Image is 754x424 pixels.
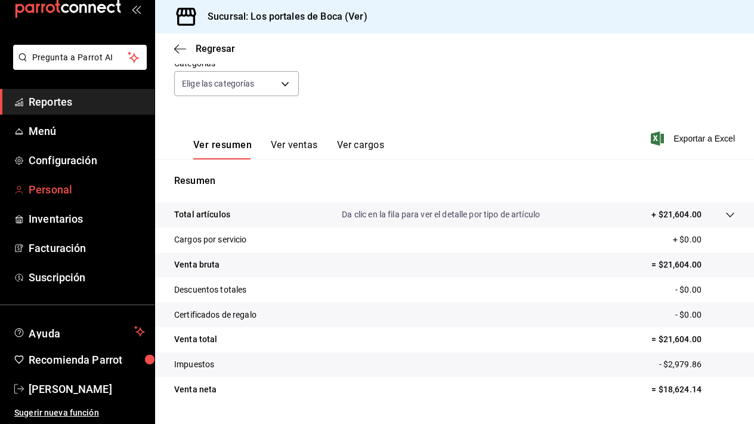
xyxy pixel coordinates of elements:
[196,43,235,54] span: Regresar
[174,309,257,321] p: Certificados de regalo
[198,10,367,24] h3: Sucursal: Los portales de Boca (Ver)
[342,208,540,221] p: Da clic en la fila para ver el detalle por tipo de artículo
[29,182,145,198] span: Personal
[174,43,235,54] button: Regresar
[651,259,735,271] p: = $21,604.00
[174,174,735,188] p: Resumen
[13,45,147,70] button: Pregunta a Parrot AI
[29,381,145,397] span: [PERSON_NAME]
[8,60,147,72] a: Pregunta a Parrot AI
[29,211,145,227] span: Inventarios
[271,139,318,159] button: Ver ventas
[131,4,141,14] button: open_drawer_menu
[174,333,217,346] p: Venta total
[174,358,214,371] p: Impuestos
[29,152,145,168] span: Configuración
[337,139,385,159] button: Ver cargos
[29,269,145,285] span: Suscripción
[174,259,220,271] p: Venta bruta
[174,383,217,396] p: Venta neta
[14,407,145,419] span: Sugerir nueva función
[29,324,129,339] span: Ayuda
[193,139,384,159] div: navigation tabs
[29,352,145,368] span: Recomienda Parrot
[29,240,145,256] span: Facturación
[673,233,735,246] p: + $0.00
[651,333,735,346] p: = $21,604.00
[651,208,702,221] p: + $21,604.00
[659,358,735,371] p: - $2,979.86
[651,383,735,396] p: = $18,624.14
[182,78,255,90] span: Elige las categorías
[29,94,145,110] span: Reportes
[174,284,246,296] p: Descuentos totales
[193,139,252,159] button: Ver resumen
[29,123,145,139] span: Menú
[174,233,247,246] p: Cargos por servicio
[32,51,128,64] span: Pregunta a Parrot AI
[675,284,735,296] p: - $0.00
[653,131,735,146] button: Exportar a Excel
[675,309,735,321] p: - $0.00
[174,208,230,221] p: Total artículos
